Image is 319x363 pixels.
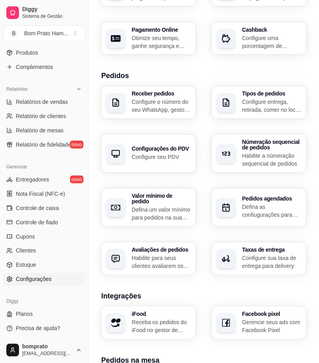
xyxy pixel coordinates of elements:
[101,71,306,82] h3: Pedidos
[242,98,302,114] p: Configure entrega, retirada, comer no local e tempo de entrega e de retirada
[132,27,191,32] h3: Pagamento Online
[132,319,191,334] p: Receba os pedidos do iFood no gestor de pedidos do Diggy
[10,29,18,37] span: B
[3,273,85,286] a: Configurações
[3,110,85,122] a: Relatório de clientes
[212,307,306,339] button: Facebook pixelGerencie seus ads com Facebook Pixel
[3,341,85,360] button: bomprato[EMAIL_ADDRESS][DOMAIN_NAME]
[101,307,196,339] button: iFoodReceba os pedidos do iFood no gestor de pedidos do Diggy
[3,259,85,271] a: Estoque
[101,86,196,119] button: Receber pedidosConfigure o número do seu WhatsApp, gestor de pedidos e outros
[101,22,196,55] button: Pagamento OnlineOtimize seu tempo, ganhe segurança e praticidade
[3,230,85,243] a: Cupons
[132,153,191,161] p: Configure seu PDV
[242,27,302,32] h3: Cashback
[22,13,82,19] span: Sistema de Gestão
[242,152,302,168] p: Habilite a númeração sequencial de pedidos
[24,29,68,37] div: Bom Prato Ham ...
[16,247,36,255] span: Clientes
[3,124,85,137] a: Relatório de mesas
[212,22,306,55] button: CashbackConfigure uma porcentagem de cashback para incentivar seus clientes a comprarem em sua loja
[132,34,191,50] p: Otimize seu tempo, ganhe segurança e praticidade
[242,139,302,151] h3: Númeração sequencial de pedidos
[16,126,64,134] span: Relatório de mesas
[16,204,59,212] span: Controle de caixa
[3,46,85,59] a: Produtos
[3,160,85,173] div: Gerenciar
[242,34,302,50] p: Configure uma porcentagem de cashback para incentivar seus clientes a comprarem em sua loja
[16,261,36,269] span: Estoque
[212,189,306,227] button: Pedidos agendadosDefina as confiugurações para receber pedidos agendados
[132,247,191,253] h3: Avaliações de pedidos
[132,146,191,152] h3: Configurações do PDV
[132,254,191,270] p: Habilite para seus clientes avaliarem os pedidos para saber como está o feedback da sua loja
[242,196,302,202] h3: Pedidos agendados
[16,141,71,149] span: Relatório de fidelidade
[3,308,85,321] a: Planos
[3,216,85,229] a: Controle de fiado
[212,243,306,275] button: Taxas de entregaConfigure sua taxa de entrega para delivery
[242,319,302,334] p: Gerencie seus ads com Facebook Pixel
[242,203,302,219] p: Defina as confiugurações para receber pedidos agendados
[22,6,82,13] span: Diggy
[3,138,85,151] a: Relatório de fidelidadenovo
[16,49,38,57] span: Produtos
[101,135,196,173] button: Configurações do PDVConfigure seu PDV
[6,86,28,92] span: Relatórios
[101,189,196,227] button: Valor mínimo de pedidoDefina um valor mínimo para pedidos na sua loja
[16,218,58,226] span: Controle de fiado
[22,351,72,357] span: [EMAIL_ADDRESS][DOMAIN_NAME]
[16,275,51,283] span: Configurações
[3,173,85,186] a: Entregadoresnovo
[101,291,306,302] h3: Integrações
[132,311,191,317] h3: iFood
[16,98,68,106] span: Relatórios de vendas
[132,193,191,204] h3: Valor mínimo de pedido
[242,254,302,270] p: Configure sua taxa de entrega para delivery
[3,25,85,41] button: Select a team
[3,187,85,200] a: Nota Fiscal (NFC-e)
[16,233,35,241] span: Cupons
[242,311,302,317] h3: Facebook pixel
[3,3,85,22] a: DiggySistema de Gestão
[212,135,306,173] button: Númeração sequencial de pedidosHabilite a númeração sequencial de pedidos
[22,344,72,351] span: bomprato
[132,91,191,97] h3: Receber pedidos
[16,63,53,71] span: Complementos
[3,322,85,335] a: Precisa de ajuda?
[3,202,85,214] a: Controle de caixa
[16,176,49,183] span: Entregadores
[3,245,85,257] a: Clientes
[242,91,302,97] h3: Tipos de pedidos
[242,247,302,253] h3: Taxas de entrega
[101,243,196,275] button: Avaliações de pedidosHabilite para seus clientes avaliarem os pedidos para saber como está o feed...
[3,96,85,108] a: Relatórios de vendas
[3,295,85,308] div: Diggy
[212,86,306,119] button: Tipos de pedidosConfigure entrega, retirada, comer no local e tempo de entrega e de retirada
[16,190,65,198] span: Nota Fiscal (NFC-e)
[3,61,85,73] a: Complementos
[16,112,66,120] span: Relatório de clientes
[132,206,191,222] p: Defina um valor mínimo para pedidos na sua loja
[132,98,191,114] p: Configure o número do seu WhatsApp, gestor de pedidos e outros
[16,310,33,318] span: Planos
[16,325,60,332] span: Precisa de ajuda?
